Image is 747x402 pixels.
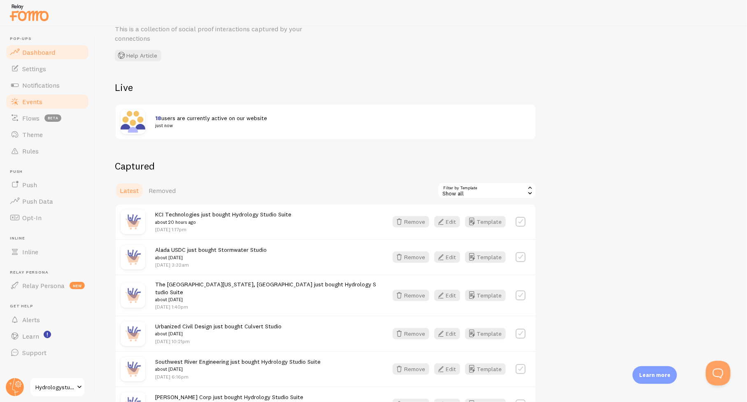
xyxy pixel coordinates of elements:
[5,311,90,328] a: Alerts
[155,226,291,233] p: [DATE] 1:17pm
[633,366,677,384] div: Learn more
[22,130,43,139] span: Theme
[434,216,460,228] button: Edit
[155,296,378,303] small: about [DATE]
[465,216,506,228] button: Template
[434,328,460,339] button: Edit
[465,328,506,339] button: Template
[155,114,521,130] span: users are currently active on our website
[5,143,90,159] a: Rules
[22,48,55,56] span: Dashboard
[5,126,90,143] a: Theme
[10,304,90,309] span: Get Help
[434,251,460,263] button: Edit
[5,328,90,344] a: Learn
[155,323,282,338] span: Urbanized Civil Design just bought Culvert Studio
[434,328,465,339] a: Edit
[434,251,465,263] a: Edit
[5,77,90,93] a: Notifications
[10,236,90,241] span: Inline
[155,254,267,261] small: about [DATE]
[5,60,90,77] a: Settings
[10,270,90,275] span: Relay Persona
[155,330,282,337] small: about [DATE]
[121,209,145,234] img: purchase.jpg
[5,344,90,361] a: Support
[35,382,74,392] span: Hydrologystudio
[393,251,429,263] button: Remove
[22,332,39,340] span: Learn
[155,246,267,261] span: Alada USDC just bought Stormwater Studio
[5,93,90,110] a: Events
[115,24,312,43] p: This is a collection of social proof interactions captured by your connections
[9,2,50,23] img: fomo-relay-logo-orange.svg
[155,281,378,304] span: The [GEOGRAPHIC_DATA][US_STATE], [GEOGRAPHIC_DATA] just bought Hydrology Studio Suite
[465,363,506,375] button: Template
[465,251,506,263] button: Template
[5,177,90,193] a: Push
[70,282,85,289] span: new
[22,147,39,155] span: Rules
[437,182,536,199] div: Show all
[121,283,145,308] img: purchase.jpg
[434,290,460,301] button: Edit
[121,321,145,346] img: purchase.jpg
[22,65,46,73] span: Settings
[10,169,90,174] span: Push
[155,122,521,129] small: just now
[44,114,61,122] span: beta
[22,316,40,324] span: Alerts
[22,248,38,256] span: Inline
[155,338,282,345] p: [DATE] 10:21pm
[155,358,321,373] span: Southwest River Engineering just bought Hydrology Studio Suite
[5,244,90,260] a: Inline
[434,216,465,228] a: Edit
[155,303,378,310] p: [DATE] 1:40pm
[434,363,465,375] a: Edit
[44,331,51,338] svg: <p>Watch New Feature Tutorials!</p>
[121,357,145,381] img: purchase.jpg
[10,36,90,42] span: Pop-ups
[706,361,731,386] iframe: Help Scout Beacon - Open
[115,160,536,172] h2: Captured
[155,261,267,268] p: [DATE] 3:32am
[434,290,465,301] a: Edit
[144,182,181,199] a: Removed
[393,290,429,301] button: Remove
[30,377,85,397] a: Hydrologystudio
[465,290,506,301] button: Template
[115,182,144,199] a: Latest
[155,218,291,226] small: about 20 hours ago
[5,44,90,60] a: Dashboard
[22,114,40,122] span: Flows
[115,81,536,94] h2: Live
[5,209,90,226] a: Opt-In
[393,328,429,339] button: Remove
[393,216,429,228] button: Remove
[22,349,47,357] span: Support
[639,371,670,379] p: Learn more
[22,98,42,106] span: Events
[434,363,460,375] button: Edit
[149,186,176,195] span: Removed
[155,373,321,380] p: [DATE] 6:16pm
[22,214,42,222] span: Opt-In
[22,181,37,189] span: Push
[22,81,60,89] span: Notifications
[5,277,90,294] a: Relay Persona new
[22,197,53,205] span: Push Data
[5,110,90,126] a: Flows beta
[120,186,139,195] span: Latest
[5,193,90,209] a: Push Data
[393,363,429,375] button: Remove
[155,114,161,122] span: 18
[121,245,145,270] img: purchase.jpg
[155,211,291,226] span: KCI Technologies just bought Hydrology Studio Suite
[115,50,161,61] button: Help Article
[22,281,65,290] span: Relay Persona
